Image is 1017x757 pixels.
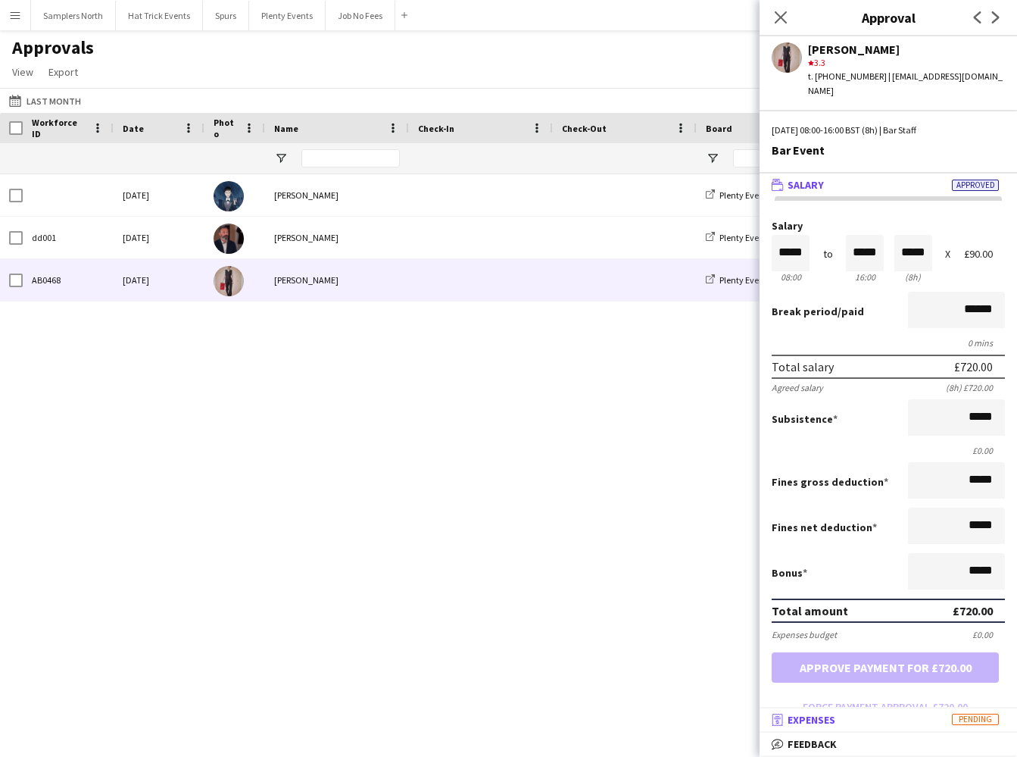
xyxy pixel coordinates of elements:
[946,382,1005,393] div: (8h) £720.00
[772,382,823,393] div: Agreed salary
[706,123,732,134] span: Board
[114,259,204,301] div: [DATE]
[265,217,409,258] div: [PERSON_NAME]
[823,249,833,260] div: to
[114,217,204,258] div: [DATE]
[706,189,771,201] a: Plenty Events
[301,149,400,167] input: Name Filter Input
[116,1,203,30] button: Hat Trick Events
[772,305,838,318] span: Break period
[808,70,1005,97] div: t. [PHONE_NUMBER] | [EMAIL_ADDRESS][DOMAIN_NAME]
[23,217,114,258] div: dd001
[760,174,1017,196] mat-expansion-panel-header: SalaryApproved
[972,629,1005,640] div: £0.00
[772,566,807,580] label: Bonus
[123,123,144,134] span: Date
[772,271,810,283] div: 08:00
[964,249,1005,260] div: £90.00
[274,123,298,134] span: Name
[719,232,771,243] span: Plenty Events
[772,475,888,489] label: Fines gross deduction
[760,709,1017,731] mat-expansion-panel-header: ExpensesPending
[562,123,607,134] span: Check-Out
[772,337,1005,349] div: 0 mins
[772,629,837,640] div: Expenses budget
[265,174,409,216] div: [PERSON_NAME]
[214,181,244,211] img: Oswald Cobblepot
[808,42,1005,56] div: [PERSON_NAME]
[772,305,864,318] label: /paid
[32,117,86,139] span: Workforce ID
[733,149,839,167] input: Board Filter Input
[203,1,249,30] button: Spurs
[249,1,326,30] button: Plenty Events
[265,259,409,301] div: [PERSON_NAME]
[952,714,999,725] span: Pending
[12,65,33,79] span: View
[274,152,288,165] button: Open Filter Menu
[706,274,771,286] a: Plenty Events
[945,249,950,260] div: X
[6,92,84,110] button: Last Month
[760,8,1017,27] h3: Approval
[894,271,932,283] div: 8h
[214,266,244,296] img: Diana Priceless
[31,1,116,30] button: Samplers North
[788,737,837,751] span: Feedback
[326,1,395,30] button: Job No Fees
[719,274,771,286] span: Plenty Events
[772,521,877,534] label: Fines net deduction
[952,180,999,191] span: Approved
[846,271,884,283] div: 16:00
[772,221,1005,232] label: Salary
[48,65,78,79] span: Export
[953,603,993,618] div: £720.00
[760,733,1017,755] mat-expansion-panel-header: Feedback
[772,412,838,426] label: Subsistence
[23,259,114,301] div: AB0468
[214,224,244,254] img: Andrew Allison
[772,143,1005,157] div: Bar Event
[214,117,238,139] span: Photo
[772,603,848,618] div: Total amount
[788,713,835,727] span: Expenses
[418,123,454,134] span: Check-In
[706,152,719,165] button: Open Filter Menu
[706,232,771,243] a: Plenty Events
[114,174,204,216] div: [DATE]
[42,62,84,82] a: Export
[772,124,1005,137] div: [DATE] 08:00-16:00 BST (8h) | Bar Staff
[808,56,1005,70] div: 3.3
[719,189,771,201] span: Plenty Events
[772,359,834,374] div: Total salary
[954,359,993,374] div: £720.00
[772,445,1005,456] div: £0.00
[6,62,39,82] a: View
[788,178,824,192] span: Salary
